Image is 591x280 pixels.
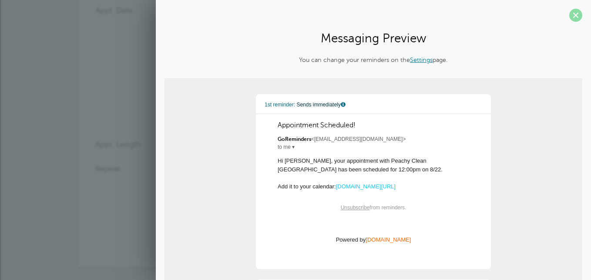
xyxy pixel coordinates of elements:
[296,102,346,108] span: Sends immediately
[366,236,411,243] a: [DOMAIN_NAME]
[278,204,469,212] p: from reminders.
[341,102,346,108] a: This message is generated from your "First Reminder" template. You can edit it on Settings > Remi...
[336,183,396,190] a: [DOMAIN_NAME][URL]
[278,136,469,142] span: <[EMAIL_ADDRESS][DOMAIN_NAME]>
[95,165,120,173] label: Repeat
[278,136,311,142] b: GoReminders
[165,31,582,46] h2: Messaging Preview
[278,236,469,244] p: Powered by
[278,157,443,190] span: Hi [PERSON_NAME], your appointment with Peachy Clean [GEOGRAPHIC_DATA] has been scheduled for 12:...
[95,7,133,14] label: Appt. Date
[278,144,295,150] span: to me ▾
[410,56,433,63] a: Settings
[341,205,370,211] a: Unsubscribe
[265,102,295,108] span: 1st reminder:
[278,121,469,130] span: Appointment Scheduled!
[95,140,141,148] label: Appt. Length
[267,55,480,65] p: You can change your reminders on the page.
